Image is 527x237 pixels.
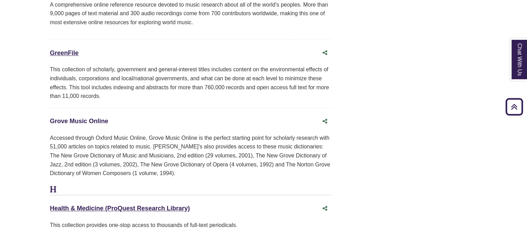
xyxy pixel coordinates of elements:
[50,65,332,100] div: This collection of scholarly, government and general-interest titles includes content on the envi...
[50,205,190,212] a: Health & Medicine (ProQuest Research Library)
[318,46,332,60] button: Share this database
[50,0,332,27] p: A comprehensive online reference resource devoted to music research about all of the world's peop...
[50,49,78,56] a: GreenFile
[503,102,525,111] a: Back to Top
[318,115,332,128] button: Share this database
[50,185,332,195] h3: H
[50,221,332,230] p: This collection provides one-stop access to thousands of full-text periodicals.
[50,118,108,125] a: Grove Music Online
[318,202,332,215] button: Share this database
[50,134,332,178] div: Accessed through Oxford Music Online, Grove Music Online is the perfect starting point for schola...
